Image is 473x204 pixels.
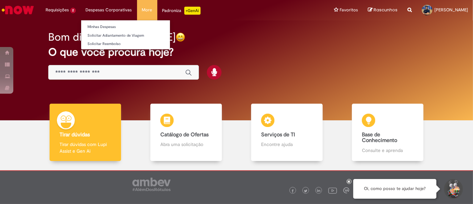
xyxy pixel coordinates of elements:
[81,40,170,48] a: Solicitar Reembolso
[184,7,201,15] p: +GenAi
[142,7,152,13] span: More
[304,189,307,193] img: logo_footer_twitter.png
[60,131,90,138] b: Tirar dúvidas
[362,131,397,144] b: Base de Conhecimento
[1,3,35,17] img: ServiceNow
[434,7,468,13] span: [PERSON_NAME]
[353,179,436,199] div: Oi, como posso te ajudar hoje?
[374,7,397,13] span: Rascunhos
[132,178,171,191] img: logo_footer_ambev_rotulo_gray.png
[236,104,337,161] a: Serviços de TI Encontre ajuda
[81,20,170,50] ul: Despesas Corporativas
[340,7,358,13] span: Favoritos
[48,46,425,58] h2: O que você procura hoje?
[368,7,397,13] a: Rascunhos
[337,104,438,161] a: Base de Conhecimento Consulte e aprenda
[35,104,136,161] a: Tirar dúvidas Tirar dúvidas com Lupi Assist e Gen Ai
[60,141,111,154] p: Tirar dúvidas com Lupi Assist e Gen Ai
[46,7,69,13] span: Requisições
[343,187,349,193] img: logo_footer_workplace.png
[160,131,209,138] b: Catálogo de Ofertas
[81,32,170,39] a: Solicitar Adiantamento de Viagem
[261,131,295,138] b: Serviços de TI
[81,23,170,31] a: Minhas Despesas
[136,104,236,161] a: Catálogo de Ofertas Abra uma solicitação
[291,189,294,193] img: logo_footer_facebook.png
[317,189,320,193] img: logo_footer_linkedin.png
[48,31,176,43] h2: Bom dia, [PERSON_NAME]
[443,179,463,199] button: Iniciar Conversa de Suporte
[176,32,185,42] img: happy-face.png
[70,8,76,13] span: 2
[362,147,413,154] p: Consulte e aprenda
[328,186,337,195] img: logo_footer_youtube.png
[160,141,212,148] p: Abra uma solicitação
[261,141,312,148] p: Encontre ajuda
[86,7,132,13] span: Despesas Corporativas
[162,7,201,15] div: Padroniza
